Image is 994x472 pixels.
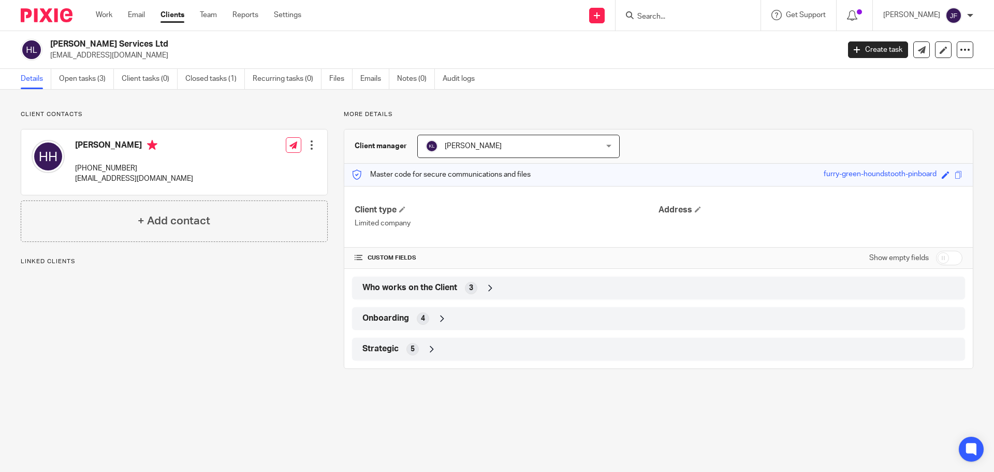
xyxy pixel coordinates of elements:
a: Emails [360,69,389,89]
a: Details [21,69,51,89]
h4: Client type [355,205,659,216]
a: Closed tasks (1) [185,69,245,89]
p: Master code for secure communications and files [352,169,531,180]
a: Notes (0) [397,69,435,89]
span: [PERSON_NAME] [445,142,502,150]
label: Show empty fields [869,253,929,263]
a: Open tasks (3) [59,69,114,89]
a: Files [329,69,353,89]
h4: + Add contact [138,213,210,229]
div: furry-green-houndstooth-pinboard [824,169,937,181]
img: svg%3E [21,39,42,61]
a: Clients [160,10,184,20]
p: [PERSON_NAME] [883,10,940,20]
img: Pixie [21,8,72,22]
a: Work [96,10,112,20]
h3: Client manager [355,141,407,151]
h2: [PERSON_NAME] Services Ltd [50,39,676,50]
a: Settings [274,10,301,20]
a: Recurring tasks (0) [253,69,321,89]
a: Team [200,10,217,20]
img: svg%3E [426,140,438,152]
p: Linked clients [21,258,328,266]
a: Create task [848,41,908,58]
p: Client contacts [21,110,328,119]
a: Email [128,10,145,20]
img: svg%3E [32,140,65,173]
span: Strategic [362,344,399,354]
span: 4 [421,313,425,324]
span: Who works on the Client [362,282,457,293]
p: More details [344,110,973,119]
p: Limited company [355,218,659,228]
span: Get Support [786,11,826,19]
h4: CUSTOM FIELDS [355,254,659,262]
img: svg%3E [945,7,962,24]
p: [EMAIL_ADDRESS][DOMAIN_NAME] [50,50,832,61]
span: 3 [469,283,473,293]
p: [PHONE_NUMBER] [75,163,193,174]
a: Reports [232,10,258,20]
a: Audit logs [443,69,483,89]
h4: Address [659,205,962,216]
input: Search [636,12,729,22]
p: [EMAIL_ADDRESS][DOMAIN_NAME] [75,174,193,184]
i: Primary [147,140,157,150]
span: 5 [411,344,415,354]
span: Onboarding [362,313,409,324]
a: Client tasks (0) [122,69,178,89]
h4: [PERSON_NAME] [75,140,193,153]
